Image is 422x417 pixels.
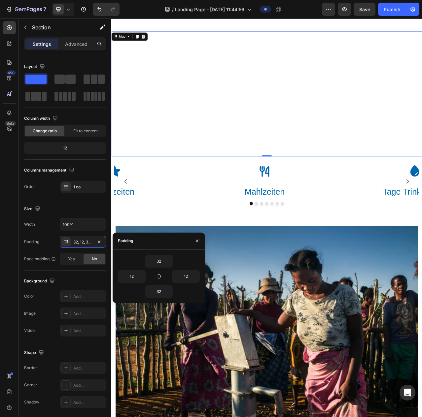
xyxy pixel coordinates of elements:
button: Carousel Next Arrow [369,198,387,217]
button: Dot [209,234,213,238]
div: Publish [384,6,400,13]
span: No [92,256,97,262]
div: Add... [73,311,104,317]
button: Publish [378,3,406,16]
p: 7 [43,5,46,13]
button: Dot [176,234,180,238]
button: Dot [183,234,187,238]
div: Page padding [24,256,56,262]
div: 12 [25,144,105,153]
iframe: Design area [111,18,422,417]
div: Padding [118,238,133,244]
div: Open Intercom Messenger [400,385,415,401]
button: Dot [190,234,193,238]
div: Corner [24,382,37,388]
span: / [172,6,174,13]
div: Layout [24,62,46,71]
div: Column width [24,114,59,123]
p: Settings [33,41,51,48]
button: 7 [3,3,49,16]
div: 32, 12, 32, 12 [73,239,92,245]
span: Yes [68,256,75,262]
span: Change ratio [33,128,57,134]
div: Beta [5,121,16,126]
div: Shape [24,348,45,357]
button: Dot [203,234,207,238]
div: Size [24,205,42,213]
button: Dot [196,234,200,238]
div: Order [24,184,35,190]
div: Add... [73,382,104,388]
p: Advanced [65,41,88,48]
div: Video [24,328,35,334]
span: Save [359,7,370,12]
div: Color [24,293,34,299]
div: Columns management [24,166,76,175]
div: Add... [73,294,104,300]
div: Border [24,365,37,371]
div: Width [24,221,35,227]
div: Shadow [24,399,39,405]
button: Save [354,3,375,16]
div: Background [24,277,56,286]
input: Auto [172,271,199,282]
input: Auto [145,286,172,298]
div: Add... [73,365,104,371]
div: 450 [6,70,16,76]
div: Add... [73,328,104,334]
button: Dot [216,234,220,238]
div: Add... [73,400,104,405]
p: Section [32,23,86,31]
input: Auto [118,271,145,282]
span: Fit to content [73,128,98,134]
div: Undo/Redo [93,3,120,16]
span: Landing Page - [DATE] 11:44:56 [175,6,244,13]
input: Auto [145,255,172,267]
div: Padding [24,239,39,245]
div: 1 col [73,184,104,190]
input: Auto [60,218,106,230]
div: Image [24,310,36,316]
